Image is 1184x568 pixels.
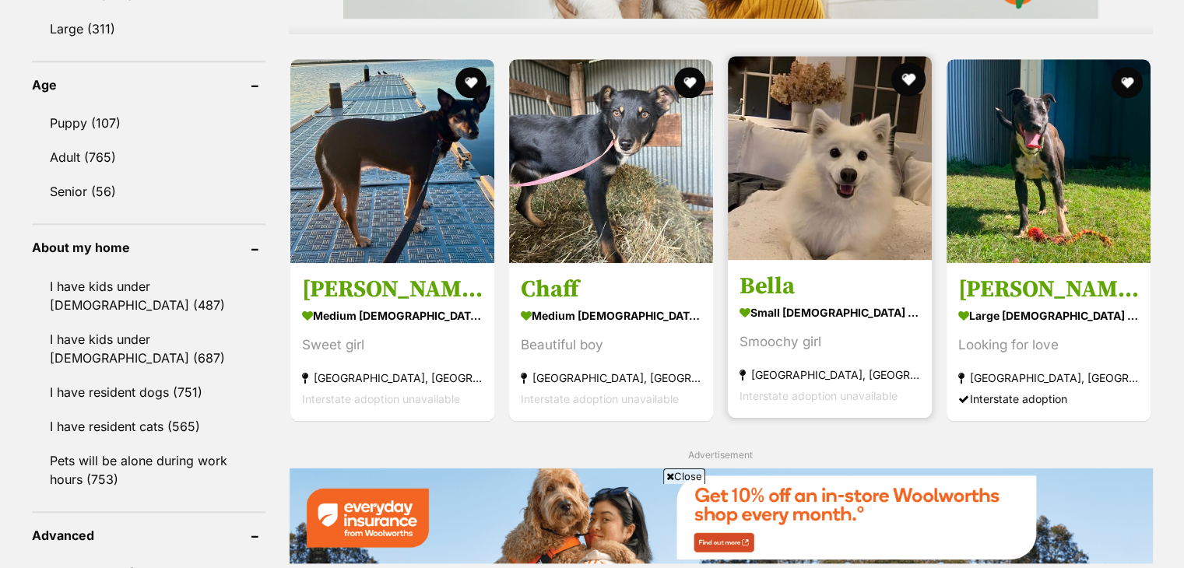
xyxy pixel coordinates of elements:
[32,323,265,374] a: I have kids under [DEMOGRAPHIC_DATA] (687)
[1112,67,1144,98] button: favourite
[958,388,1139,409] div: Interstate adoption
[663,468,705,484] span: Close
[740,272,920,301] h3: Bella
[509,263,713,421] a: Chaff medium [DEMOGRAPHIC_DATA] Dog Beautiful boy [GEOGRAPHIC_DATA], [GEOGRAPHIC_DATA] Interstate...
[32,175,265,208] a: Senior (56)
[740,389,898,402] span: Interstate adoption unavailable
[728,260,932,418] a: Bella small [DEMOGRAPHIC_DATA] Dog Smoochy girl [GEOGRAPHIC_DATA], [GEOGRAPHIC_DATA] Interstate a...
[289,468,1153,563] img: Everyday Insurance promotional banner
[958,304,1139,327] strong: large [DEMOGRAPHIC_DATA] Dog
[32,376,265,408] a: I have resident dogs (751)
[688,449,753,461] span: Advertisement
[32,141,265,174] a: Adult (765)
[32,78,265,92] header: Age
[728,56,932,260] img: Bella - Japanese Spitz Dog
[521,304,701,327] strong: medium [DEMOGRAPHIC_DATA] Dog
[32,107,265,139] a: Puppy (107)
[947,59,1151,263] img: Erin - Australian Kelpie x Bull Arab Dog
[958,275,1139,304] h3: [PERSON_NAME]
[32,528,265,542] header: Advanced
[32,240,265,254] header: About my home
[740,331,920,352] div: Smoochy girl
[674,67,705,98] button: favourite
[740,364,920,385] strong: [GEOGRAPHIC_DATA], [GEOGRAPHIC_DATA]
[521,335,701,356] div: Beautiful boy
[455,67,487,98] button: favourite
[32,12,265,45] a: Large (311)
[32,410,265,443] a: I have resident cats (565)
[947,263,1151,421] a: [PERSON_NAME] large [DEMOGRAPHIC_DATA] Dog Looking for love [GEOGRAPHIC_DATA], [GEOGRAPHIC_DATA] ...
[740,301,920,324] strong: small [DEMOGRAPHIC_DATA] Dog
[509,59,713,263] img: Chaff - Australian Kelpie x Collie Dog
[521,392,679,405] span: Interstate adoption unavailable
[958,367,1139,388] strong: [GEOGRAPHIC_DATA], [GEOGRAPHIC_DATA]
[302,275,483,304] h3: [PERSON_NAME]
[302,392,460,405] span: Interstate adoption unavailable
[290,59,494,263] img: Delia - Australian Kelpie Dog
[289,468,1153,566] a: Everyday Insurance promotional banner
[521,275,701,304] h3: Chaff
[521,367,701,388] strong: [GEOGRAPHIC_DATA], [GEOGRAPHIC_DATA]
[32,444,265,496] a: Pets will be alone during work hours (753)
[891,62,926,96] button: favourite
[290,263,494,421] a: [PERSON_NAME] medium [DEMOGRAPHIC_DATA] Dog Sweet girl [GEOGRAPHIC_DATA], [GEOGRAPHIC_DATA] Inter...
[302,367,483,388] strong: [GEOGRAPHIC_DATA], [GEOGRAPHIC_DATA]
[302,335,483,356] div: Sweet girl
[958,335,1139,356] div: Looking for love
[32,270,265,321] a: I have kids under [DEMOGRAPHIC_DATA] (487)
[309,490,876,560] iframe: Advertisement
[302,304,483,327] strong: medium [DEMOGRAPHIC_DATA] Dog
